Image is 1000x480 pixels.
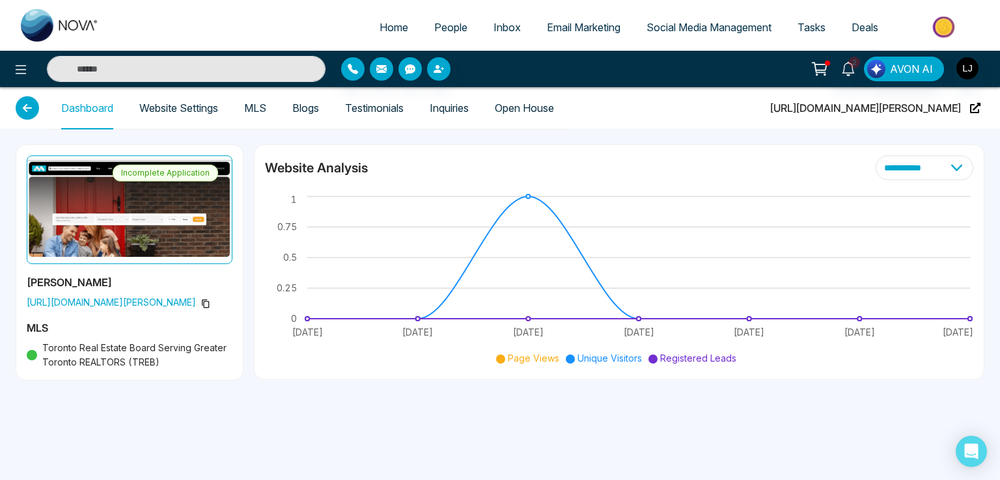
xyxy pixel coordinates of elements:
[367,15,421,40] a: Home
[785,15,839,40] a: Tasks
[27,320,232,336] h5: MLS
[956,57,979,79] img: User Avatar
[345,103,404,114] a: Testimonials
[867,60,885,78] img: Lead Flow
[770,87,961,129] span: [URL][DOMAIN_NAME][PERSON_NAME]
[27,295,232,310] span: [URL][DOMAIN_NAME][PERSON_NAME]
[633,15,785,40] a: Social Media Management
[139,103,218,114] a: Website Settings
[943,327,973,338] tspan: [DATE]
[283,252,297,263] tspan: 0.5
[660,353,736,364] span: Registered Leads
[839,15,891,40] a: Deals
[292,327,323,338] tspan: [DATE]
[21,9,99,42] img: Nova CRM Logo
[508,353,559,364] span: Page Views
[434,21,467,34] span: People
[890,61,933,77] span: AVON AI
[291,194,297,205] tspan: 1
[277,282,297,293] tspan: 0.25
[833,57,864,79] a: 2
[646,21,771,34] span: Social Media Management
[844,327,875,338] tspan: [DATE]
[513,327,544,338] tspan: [DATE]
[421,15,480,40] a: People
[380,21,408,34] span: Home
[291,313,297,324] tspan: 0
[495,87,554,129] span: Open House
[624,327,654,338] tspan: [DATE]
[534,15,633,40] a: Email Marketing
[864,57,944,81] button: AVON AI
[798,21,826,34] span: Tasks
[956,436,987,467] div: Open Intercom Messenger
[547,21,620,34] span: Email Marketing
[848,57,860,68] span: 2
[27,341,232,369] div: Toronto Real Estate Board Serving Greater Toronto REALTORS (TREB)
[244,103,266,114] a: MLS
[577,353,642,364] span: Unique Visitors
[27,274,232,290] h5: [PERSON_NAME]
[277,221,297,232] tspan: 0.75
[734,327,764,338] tspan: [DATE]
[898,12,992,42] img: Market-place.gif
[61,103,113,114] a: Dashboard
[292,103,319,114] a: Blogs
[493,21,521,34] span: Inbox
[402,327,433,338] tspan: [DATE]
[113,165,218,181] span: Incomplete Application
[480,15,534,40] a: Inbox
[852,21,878,34] span: Deals
[265,159,368,177] h4: Website Analysis
[27,155,232,264] img: Profile
[766,87,984,129] button: [URL][DOMAIN_NAME][PERSON_NAME]
[430,103,469,114] a: Inquiries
